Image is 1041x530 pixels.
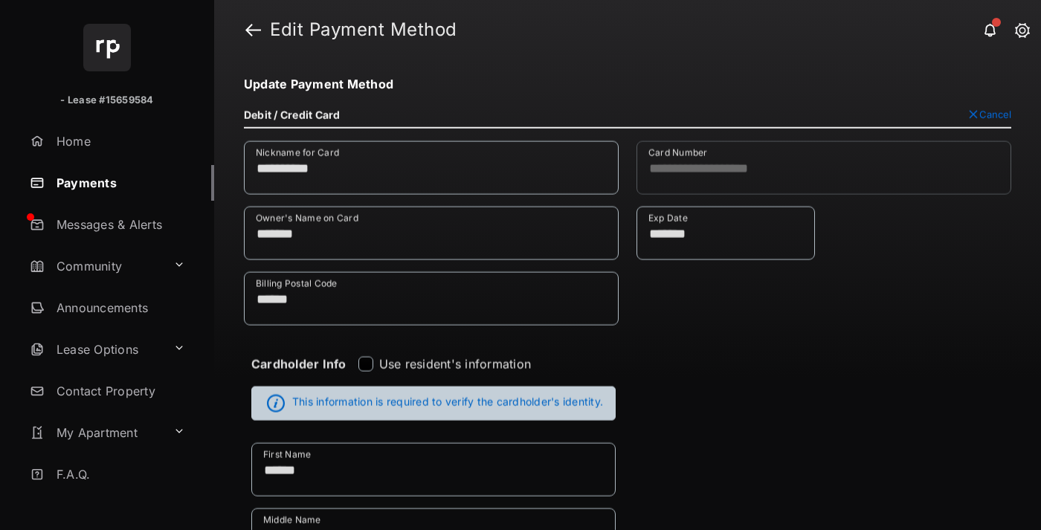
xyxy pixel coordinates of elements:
[60,93,153,108] p: - Lease #15659584
[244,108,341,120] h4: Debit / Credit Card
[24,456,214,492] a: F.A.Q.
[24,415,167,450] a: My Apartment
[24,165,214,201] a: Payments
[270,21,457,39] strong: Edit Payment Method
[24,123,214,159] a: Home
[979,108,1011,120] span: Cancel
[24,373,214,409] a: Contact Property
[251,356,347,398] strong: Cardholder Info
[24,290,214,326] a: Announcements
[24,207,214,242] a: Messages & Alerts
[83,24,131,71] img: svg+xml;base64,PHN2ZyB4bWxucz0iaHR0cDovL3d3dy53My5vcmcvMjAwMC9zdmciIHdpZHRoPSI2NCIgaGVpZ2h0PSI2NC...
[24,248,167,284] a: Community
[244,77,1011,91] h4: Update Payment Method
[24,332,167,367] a: Lease Options
[292,394,603,412] span: This information is required to verify the cardholder's identity.
[379,356,531,371] label: Use resident's information
[967,108,1011,120] button: Cancel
